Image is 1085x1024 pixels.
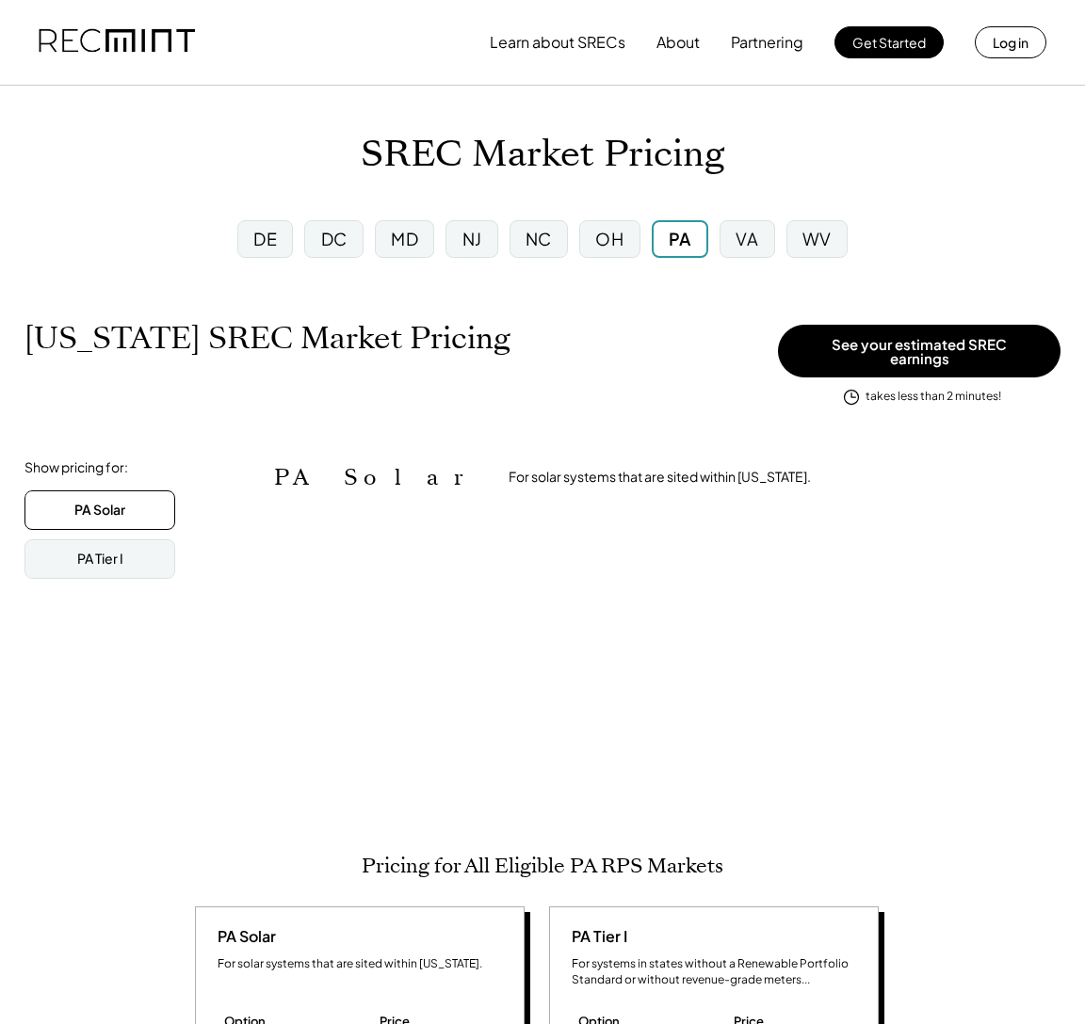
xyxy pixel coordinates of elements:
[595,227,623,250] div: OH
[490,24,625,61] button: Learn about SRECs
[24,320,510,357] h1: [US_STATE] SREC Market Pricing
[509,468,811,487] div: For solar systems that are sited within [US_STATE].
[975,26,1046,58] button: Log in
[656,24,700,61] button: About
[778,325,1061,377] button: See your estimated SREC earnings
[362,854,723,878] h2: Pricing for All Eligible PA RPS Markets
[253,227,277,250] div: DE
[669,227,691,250] div: PA
[24,458,128,477] div: Show pricing for:
[274,464,480,491] h2: PA Solar
[731,24,803,61] button: Partnering
[74,501,125,520] div: PA Solar
[462,227,482,250] div: NJ
[572,956,864,988] div: For systems in states without a Renewable Portfolio Standard or without revenue-grade meters...
[391,227,418,250] div: MD
[564,926,627,947] div: PA Tier I
[77,550,123,568] div: PA Tier I
[834,26,944,58] button: Get Started
[210,926,276,947] div: PA Solar
[361,133,724,177] h1: SREC Market Pricing
[218,956,510,972] div: For solar systems that are sited within [US_STATE].
[321,227,348,250] div: DC
[866,389,1001,405] div: takes less than 2 minutes!
[736,227,758,250] div: VA
[526,227,552,250] div: NC
[39,10,195,74] img: recmint-logotype%403x.png
[802,227,832,250] div: WV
